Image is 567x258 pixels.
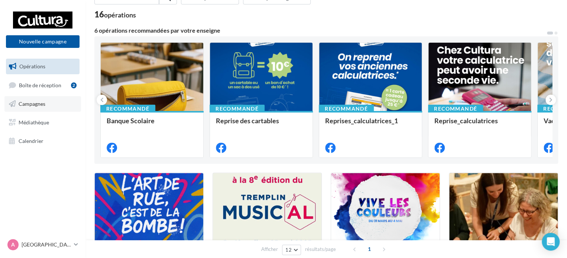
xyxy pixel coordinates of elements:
[19,137,43,144] span: Calendrier
[325,117,416,132] div: Reprises_calculatrices_1
[107,117,197,132] div: Banque Scolaire
[19,82,61,88] span: Boîte de réception
[4,96,81,112] a: Campagnes
[4,115,81,130] a: Médiathèque
[4,77,81,93] a: Boîte de réception2
[6,35,80,48] button: Nouvelle campagne
[319,105,374,113] div: Recommandé
[542,233,560,251] div: Open Intercom Messenger
[285,247,292,253] span: 12
[100,105,155,113] div: Recommandé
[19,119,49,125] span: Médiathèque
[6,238,80,252] a: A [GEOGRAPHIC_DATA]
[104,12,136,18] div: opérations
[434,117,525,132] div: Reprise_calculatrices
[363,243,375,255] span: 1
[428,105,483,113] div: Recommandé
[4,59,81,74] a: Opérations
[4,133,81,149] a: Calendrier
[94,27,546,33] div: 6 opérations recommandées par votre enseigne
[19,63,45,69] span: Opérations
[216,117,307,132] div: Reprise des cartables
[19,101,45,107] span: Campagnes
[210,105,265,113] div: Recommandé
[11,241,15,248] span: A
[71,82,77,88] div: 2
[22,241,71,248] p: [GEOGRAPHIC_DATA]
[94,10,136,19] div: 16
[305,246,336,253] span: résultats/page
[261,246,278,253] span: Afficher
[282,245,301,255] button: 12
